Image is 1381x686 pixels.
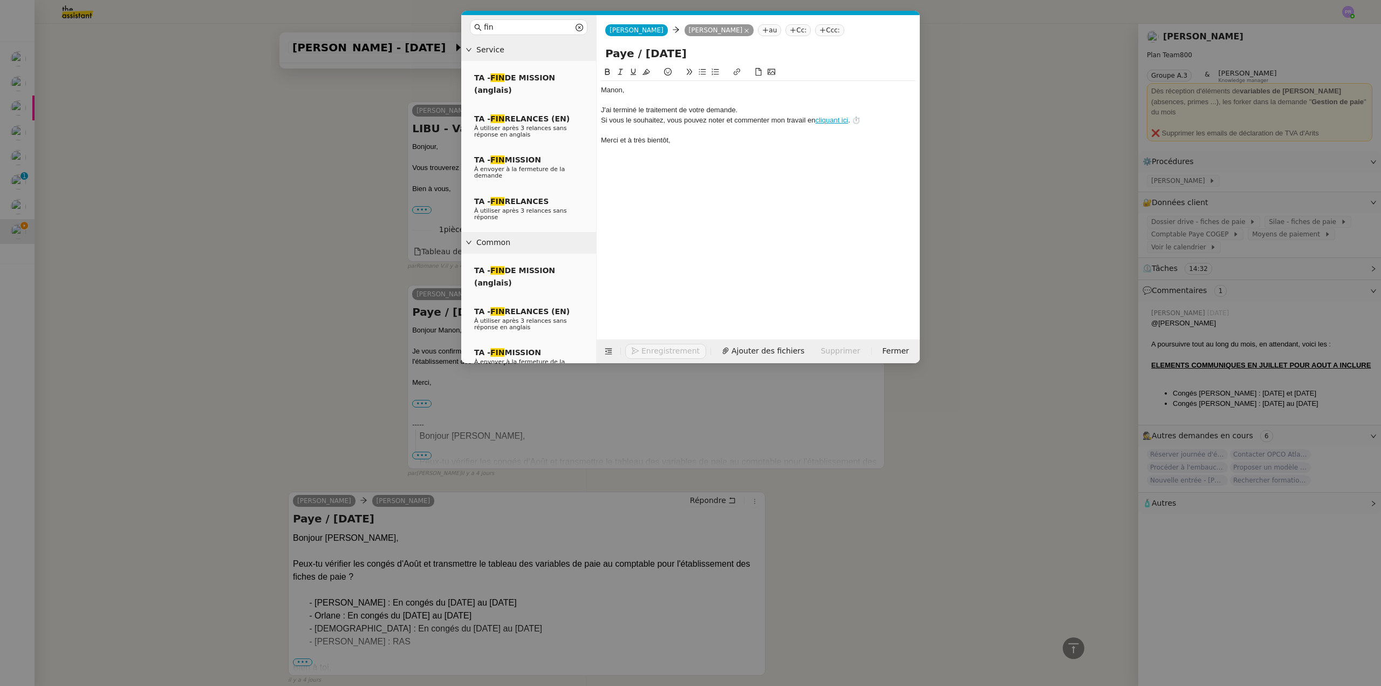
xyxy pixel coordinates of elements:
span: TA - RELANCES (EN) [474,307,570,316]
div: Common [461,232,596,253]
div: Service [461,39,596,60]
span: [PERSON_NAME] [610,26,664,34]
a: cliquant ici [815,116,848,124]
em: FIN [490,155,505,164]
span: Fermer [883,345,909,357]
em: FIN [490,114,505,123]
button: Enregistrement [625,344,706,359]
em: FIN [490,348,505,357]
span: À utiliser après 3 relances sans réponse en anglais [474,125,567,138]
span: TA - DE MISSION (anglais) [474,266,555,287]
input: Templates [484,21,573,33]
span: À envoyer à la fermeture de la demande [474,358,565,372]
nz-tag: Ccc: [815,24,844,36]
span: Service [476,44,592,56]
span: TA - MISSION [474,155,541,164]
span: À envoyer à la fermeture de la demande [474,166,565,179]
nz-tag: [PERSON_NAME] [685,24,754,36]
em: FIN [490,73,505,82]
span: Common [476,236,592,249]
span: À utiliser après 3 relances sans réponse en anglais [474,317,567,331]
div: Manon﻿, [601,85,915,95]
span: TA - RELANCES (EN) [474,114,570,123]
div: Merci et à très bientôt, [601,135,915,145]
button: Supprimer [814,344,866,359]
nz-tag: au [758,24,781,36]
span: À utiliser après 3 relances sans réponse [474,207,567,221]
em: FIN [490,197,505,206]
span: TA - DE MISSION (anglais) [474,73,555,94]
button: Ajouter des fichiers [715,344,811,359]
input: Subject [605,45,911,62]
em: FIN [490,307,505,316]
nz-tag: Cc: [785,24,811,36]
button: Fermer [876,344,915,359]
div: Si vous le souhaitez, vous pouvez noter et commenter mon travail en . ⏱️ [601,116,915,125]
span: TA - RELANCES [474,197,549,206]
div: J'ai terminé le traitement de votre demande. [601,105,915,115]
span: Ajouter des fichiers [731,345,804,357]
span: TA - MISSION [474,348,541,357]
em: FIN [490,266,505,275]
